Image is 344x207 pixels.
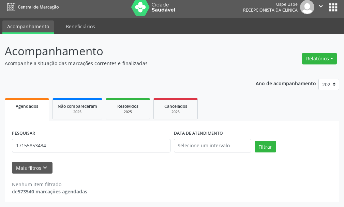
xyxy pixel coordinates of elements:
[12,188,87,195] div: de
[256,79,316,87] p: Ano de acompanhamento
[5,60,239,67] p: Acompanhe a situação das marcações correntes e finalizadas
[16,103,38,109] span: Agendados
[12,181,87,188] div: Nenhum item filtrado
[174,139,251,152] input: Selecione um intervalo
[41,164,49,172] i: keyboard_arrow_down
[5,43,239,60] p: Acompanhamento
[243,1,298,7] div: Uspe Uspe
[58,103,97,109] span: Não compareceram
[18,4,59,10] span: Central de Marcação
[327,1,339,13] button: apps
[12,128,35,139] label: PESQUISAR
[58,109,97,115] div: 2025
[243,7,298,13] span: Recepcionista da clínica
[61,20,100,32] a: Beneficiários
[117,103,138,109] span: Resolvidos
[2,20,54,34] a: Acompanhamento
[174,128,223,139] label: DATA DE ATENDIMENTO
[12,139,170,152] input: Nome, código do beneficiário ou CPF
[111,109,145,115] div: 2025
[18,188,87,195] strong: 573540 marcações agendadas
[5,1,59,13] a: Central de Marcação
[164,103,187,109] span: Cancelados
[12,162,53,174] button: Mais filtroskeyboard_arrow_down
[255,141,276,152] button: Filtrar
[302,53,337,64] button: Relatórios
[317,2,325,10] i: 
[159,109,193,115] div: 2025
